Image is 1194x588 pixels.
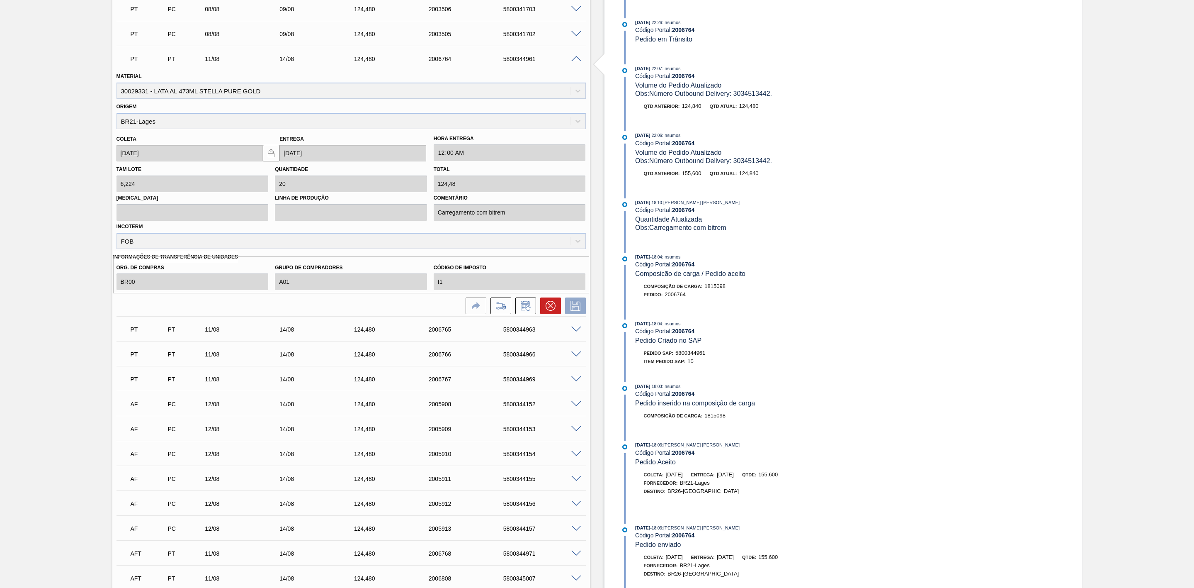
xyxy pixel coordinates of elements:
img: locked [266,148,276,158]
p: AF [131,451,167,457]
div: 12/08/2025 [203,451,289,457]
div: 124,480 [352,326,438,333]
span: [DATE] [666,471,683,478]
div: Aguardando Faturamento [129,520,170,538]
span: Entrega: [691,472,715,477]
div: Código Portal: [635,207,832,213]
div: Pedido de Compra [165,426,206,432]
div: 11/08/2025 [203,575,289,582]
span: 155,600 [758,471,778,478]
div: Código Portal: [635,328,832,334]
div: 5800345007 [501,575,587,582]
span: 1815098 [704,412,726,419]
div: Código Portal: [635,532,832,539]
span: 155,600 [758,554,778,560]
span: Coleta: [644,472,664,477]
div: 2005911 [427,476,512,482]
div: 5800344971 [501,550,587,557]
div: 124,480 [352,401,438,407]
span: [DATE] [635,321,650,326]
span: Pedido inserido na composição de carga [635,400,755,407]
div: 2005910 [427,451,512,457]
span: Obs: Número Outbound Delivery: 3034513442. [635,90,772,97]
div: Código Portal: [635,261,832,268]
div: Cancelar pedido [536,298,561,314]
div: Código Portal: [635,27,832,33]
span: : Insumos [662,133,681,138]
div: 5800344155 [501,476,587,482]
span: : Insumos [662,384,681,389]
div: 2005913 [427,525,512,532]
span: Destino: [644,489,666,494]
div: Pedido em Trânsito [129,320,170,339]
div: 2006808 [427,575,512,582]
div: Pedido de Transferência [165,376,206,383]
span: [DATE] [635,254,650,259]
div: Pedido de Compra [165,451,206,457]
strong: 2006764 [672,27,695,33]
span: - 18:03 [650,384,662,389]
div: 08/08/2025 [203,31,289,37]
div: 2006766 [427,351,512,358]
span: Obs: Número Outbound Delivery: 3034513442. [635,157,772,164]
p: PT [131,56,167,62]
div: 14/08/2025 [277,351,363,358]
label: Hora Entrega [434,133,586,145]
p: AFT [131,575,167,582]
span: - 18:04 [650,255,662,259]
label: Entrega [279,136,304,142]
div: Pedido em Trânsito [129,50,170,68]
div: 124,480 [352,376,438,383]
span: Pedido SAP: [644,351,674,356]
div: Código Portal: [635,390,832,397]
span: 10 [687,358,693,364]
img: atual [622,22,627,27]
span: Pedido enviado [635,541,681,548]
div: 14/08/2025 [277,376,363,383]
p: PT [131,376,167,383]
img: atual [622,386,627,391]
label: Total [434,166,450,172]
input: dd/mm/yyyy [116,145,263,161]
span: : Insumos [662,20,681,25]
span: Pedido : [644,292,663,297]
span: Entrega: [691,555,715,560]
div: 12/08/2025 [203,401,289,407]
span: - 18:03 [650,443,662,447]
div: 5800344157 [501,525,587,532]
div: 124,480 [352,56,438,62]
span: [DATE] [666,554,683,560]
div: Código Portal: [635,73,832,79]
div: 11/08/2025 [203,56,289,62]
span: : Insumos [662,66,681,71]
p: AF [131,426,167,432]
span: [DATE] [717,471,734,478]
strong: 2006764 [672,328,695,334]
span: Obs: Carregamento com bitrem [635,224,726,231]
span: [DATE] [635,66,650,71]
span: [DATE] [635,442,650,447]
div: 2005909 [427,426,512,432]
strong: 2006764 [672,73,695,79]
div: 11/08/2025 [203,326,289,333]
div: 2006765 [427,326,512,333]
div: 124,480 [352,525,438,532]
div: 14/08/2025 [277,401,363,407]
strong: 2006764 [672,390,695,397]
span: BR26-[GEOGRAPHIC_DATA] [667,571,739,577]
div: 09/08/2025 [277,31,363,37]
span: - 18:10 [650,200,662,205]
label: Org. de Compras [116,262,269,274]
label: Incoterm [116,224,143,229]
div: 08/08/2025 [203,6,289,12]
span: Composição de Carga : [644,413,703,418]
span: 124,840 [739,170,758,176]
span: - 18:04 [650,322,662,326]
span: : [PERSON_NAME] [PERSON_NAME] [662,442,740,447]
span: Volume do Pedido Atualizado [635,149,721,156]
div: 2003506 [427,6,512,12]
span: Quantidade Atualizada [635,216,702,223]
span: : [PERSON_NAME] [PERSON_NAME] [662,525,740,530]
span: : [PERSON_NAME] [PERSON_NAME] [662,200,740,205]
div: Pedido de Transferência [165,351,206,358]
